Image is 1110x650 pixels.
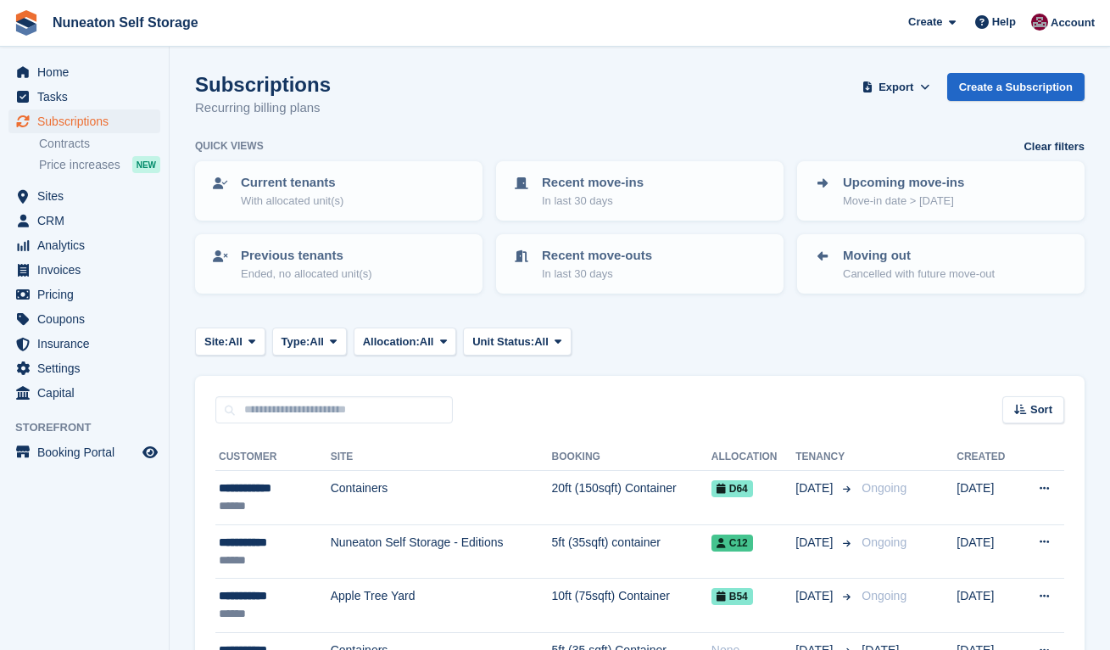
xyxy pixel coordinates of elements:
[843,193,964,210] p: Move-in date > [DATE]
[8,60,160,84] a: menu
[14,10,39,36] img: stora-icon-8386f47178a22dfd0bd8f6a31ec36ba5ce8667c1dd55bd0f319d3a0aa187defe.svg
[363,333,420,350] span: Allocation:
[8,109,160,133] a: menu
[37,233,139,257] span: Analytics
[1024,138,1085,155] a: Clear filters
[1051,14,1095,31] span: Account
[552,579,711,633] td: 10ft (75sqft) Container
[542,193,644,210] p: In last 30 days
[711,588,753,605] span: B54
[862,535,906,549] span: Ongoing
[908,14,942,31] span: Create
[37,440,139,464] span: Booking Portal
[498,236,782,292] a: Recent move-outs In last 30 days
[272,328,347,356] button: Type: All
[204,333,228,350] span: Site:
[992,14,1016,31] span: Help
[542,266,652,283] p: In last 30 days
[37,356,139,380] span: Settings
[843,246,995,266] p: Moving out
[195,98,331,118] p: Recurring billing plans
[228,333,243,350] span: All
[331,579,552,633] td: Apple Tree Yard
[37,307,139,331] span: Coupons
[132,156,160,173] div: NEW
[241,246,372,266] p: Previous tenants
[215,444,331,471] th: Customer
[354,328,457,356] button: Allocation: All
[957,471,1018,525] td: [DATE]
[37,209,139,233] span: CRM
[711,480,753,497] span: D64
[37,109,139,133] span: Subscriptions
[795,444,855,471] th: Tenancy
[862,589,906,602] span: Ongoing
[8,283,160,306] a: menu
[197,236,481,292] a: Previous tenants Ended, no allocated unit(s)
[241,193,343,210] p: With allocated unit(s)
[472,333,534,350] span: Unit Status:
[799,236,1083,292] a: Moving out Cancelled with future move-out
[8,332,160,356] a: menu
[859,73,934,101] button: Export
[795,479,836,497] span: [DATE]
[39,136,160,152] a: Contracts
[1030,401,1052,418] span: Sort
[843,266,995,283] p: Cancelled with future move-out
[8,209,160,233] a: menu
[957,579,1018,633] td: [DATE]
[331,444,552,471] th: Site
[947,73,1085,101] a: Create a Subscription
[957,524,1018,579] td: [DATE]
[37,283,139,306] span: Pricing
[8,85,160,109] a: menu
[241,173,343,193] p: Current tenants
[843,173,964,193] p: Upcoming move-ins
[552,444,711,471] th: Booking
[37,258,139,282] span: Invoices
[8,381,160,405] a: menu
[8,307,160,331] a: menu
[534,333,549,350] span: All
[15,419,169,436] span: Storefront
[140,442,160,462] a: Preview store
[8,356,160,380] a: menu
[542,246,652,266] p: Recent move-outs
[195,328,265,356] button: Site: All
[795,534,836,552] span: [DATE]
[957,444,1018,471] th: Created
[37,332,139,356] span: Insurance
[8,184,160,208] a: menu
[331,524,552,579] td: Nuneaton Self Storage - Editions
[552,471,711,525] td: 20ft (150sqft) Container
[795,587,836,605] span: [DATE]
[862,481,906,495] span: Ongoing
[420,333,434,350] span: All
[37,381,139,405] span: Capital
[241,266,372,283] p: Ended, no allocated unit(s)
[552,524,711,579] td: 5ft (35sqft) container
[711,535,753,552] span: C12
[37,85,139,109] span: Tasks
[39,155,160,174] a: Price increases NEW
[463,328,571,356] button: Unit Status: All
[879,79,913,96] span: Export
[310,333,324,350] span: All
[711,444,796,471] th: Allocation
[331,471,552,525] td: Containers
[8,233,160,257] a: menu
[37,184,139,208] span: Sites
[39,157,120,173] span: Price increases
[195,138,264,154] h6: Quick views
[542,173,644,193] p: Recent move-ins
[8,258,160,282] a: menu
[1031,14,1048,31] img: Chris Palmer
[282,333,310,350] span: Type:
[498,163,782,219] a: Recent move-ins In last 30 days
[37,60,139,84] span: Home
[799,163,1083,219] a: Upcoming move-ins Move-in date > [DATE]
[8,440,160,464] a: menu
[197,163,481,219] a: Current tenants With allocated unit(s)
[46,8,205,36] a: Nuneaton Self Storage
[195,73,331,96] h1: Subscriptions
